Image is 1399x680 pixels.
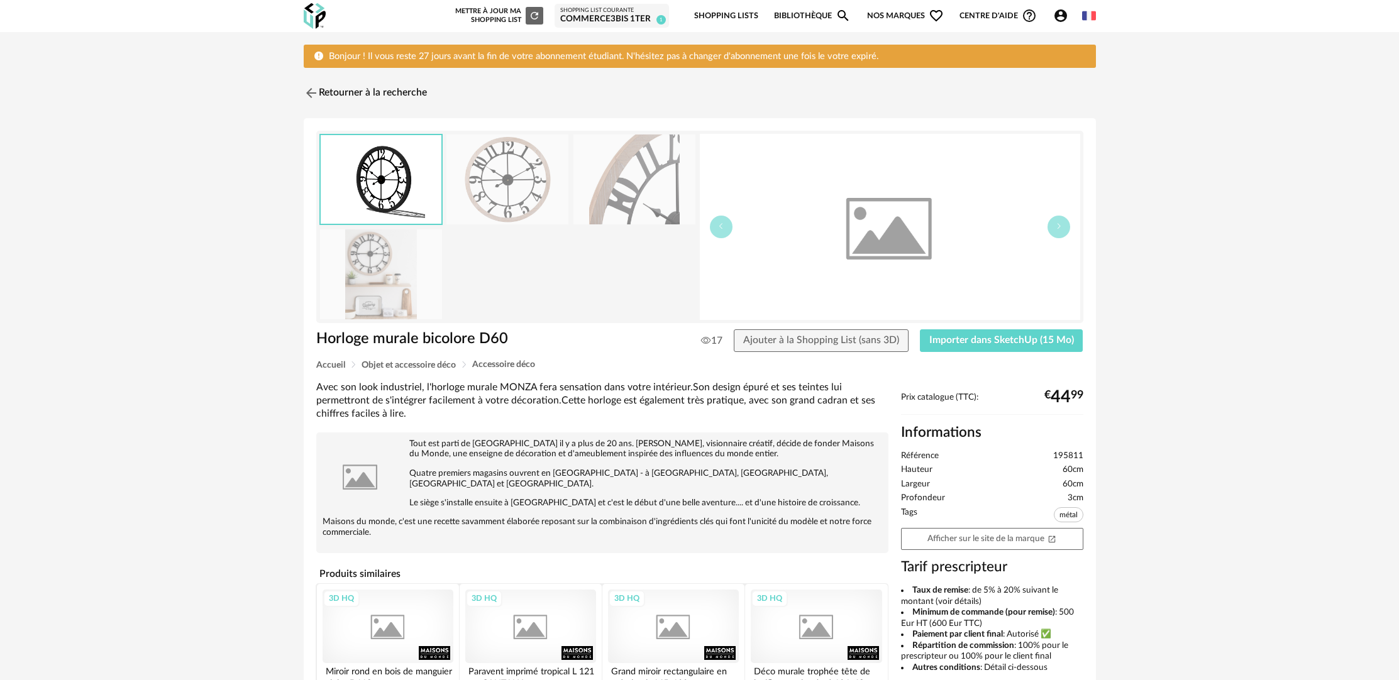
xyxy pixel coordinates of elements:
[694,1,758,31] a: Shopping Lists
[329,52,878,61] span: Bonjour ! Il vous reste 27 jours avant la fin de votre abonnement étudiant. N'hésitez pas à chang...
[700,134,1080,320] img: loading.3d600c4.png
[362,361,456,370] span: Objet et accessoire déco
[912,608,1055,617] b: Minimum de commande (pour remise)
[901,607,1083,629] li: : 500 Eur HT (600 Eur TTC)
[1053,451,1083,462] span: 195811
[1054,507,1083,522] span: métal
[472,360,535,369] span: Accessoire déco
[323,498,882,508] p: Le siège s'installe ensuite à [GEOGRAPHIC_DATA] et c'est le début d'une belle aventure.... et d'u...
[1053,8,1074,23] span: Account Circle icon
[316,329,629,349] h1: Horloge murale bicolore D60
[560,7,663,14] div: Shopping List courante
[901,558,1083,576] h3: Tarif prescripteur
[1051,392,1071,402] span: 44
[901,662,1083,674] li: : Détail ci-dessous
[867,1,944,31] span: Nos marques
[446,134,568,224] img: horloge-murale-bicolore-d60-1000-5-36-195811_1.jpg
[836,8,851,23] span: Magnify icon
[751,590,788,606] div: 3D HQ
[609,590,645,606] div: 3D HQ
[304,85,319,101] img: svg+xml;base64,PHN2ZyB3aWR0aD0iMjQiIGhlaWdodD0iMjQiIHZpZXdCb3g9IjAgMCAyNCAyNCIgZmlsbD0ibm9uZSIgeG...
[1044,392,1083,402] div: € 99
[560,7,663,25] a: Shopping List courante commerce3bis 1ter 1
[734,329,909,352] button: Ajouter à la Shopping List (sans 3D)
[573,134,695,224] img: horloge-murale-bicolore-d60-1000-5-36-195811_3.jpg
[912,641,1014,650] b: Répartition de commission
[304,79,427,107] a: Retourner à la recherche
[774,1,851,31] a: BibliothèqueMagnify icon
[901,640,1083,662] li: : 100% pour le prescripteur ou 100% pour le client final
[701,334,722,347] span: 17
[656,15,666,25] span: 1
[320,229,442,319] img: horloge-murale-bicolore-d60-1000-5-36-195811_2.jpg
[912,586,968,595] b: Taux de remise
[901,585,1083,607] li: : de 5% à 20% suivant le montant (voir détails)
[920,329,1083,352] button: Importer dans SketchUp (15 Mo)
[453,7,543,25] div: Mettre à jour ma Shopping List
[1082,9,1096,23] img: fr
[1068,493,1083,504] span: 3cm
[929,8,944,23] span: Heart Outline icon
[323,468,882,490] p: Quatre premiers magasins ouvrent en [GEOGRAPHIC_DATA] - à [GEOGRAPHIC_DATA], [GEOGRAPHIC_DATA], [...
[959,8,1037,23] span: Centre d'aideHelp Circle Outline icon
[1063,479,1083,490] span: 60cm
[1063,464,1083,476] span: 60cm
[316,381,888,421] div: Avec son look industriel, l'horloge murale MONZA fera sensation dans votre intérieur.Son design é...
[929,335,1074,345] span: Importer dans SketchUp (15 Mo)
[901,451,939,462] span: Référence
[901,424,1083,442] h2: Informations
[466,590,502,606] div: 3D HQ
[743,335,899,345] span: Ajouter à la Shopping List (sans 3D)
[316,360,1083,370] div: Breadcrumb
[304,3,326,29] img: OXP
[901,464,932,476] span: Hauteur
[912,630,1003,639] b: Paiement par client final
[529,12,540,19] span: Refresh icon
[560,14,663,25] div: commerce3bis 1ter
[316,361,345,370] span: Accueil
[1048,534,1056,542] span: Open In New icon
[323,439,398,514] img: brand logo
[321,135,441,224] img: thumbnail.png
[901,629,1083,640] li: : Autorisé ✅
[1022,8,1037,23] span: Help Circle Outline icon
[316,564,888,583] h4: Produits similaires
[901,507,917,525] span: Tags
[1053,8,1068,23] span: Account Circle icon
[323,517,882,538] p: Maisons du monde, c'est une recette savamment élaborée reposant sur la combinaison d'ingrédients ...
[323,590,360,606] div: 3D HQ
[901,493,945,504] span: Profondeur
[901,392,1083,415] div: Prix catalogue (TTC):
[323,439,882,460] p: Tout est parti de [GEOGRAPHIC_DATA] il y a plus de 20 ans. [PERSON_NAME], visionnaire créatif, dé...
[901,528,1083,550] a: Afficher sur le site de la marqueOpen In New icon
[912,663,980,672] b: Autres conditions
[901,479,930,490] span: Largeur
